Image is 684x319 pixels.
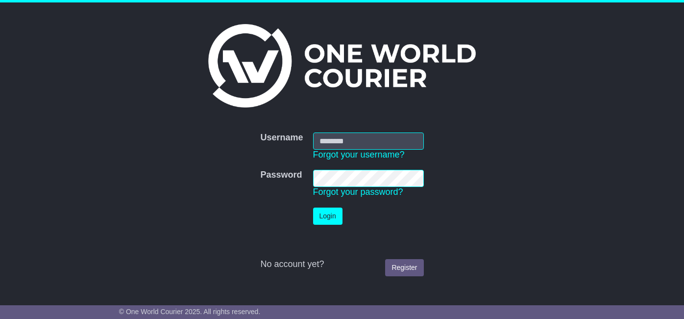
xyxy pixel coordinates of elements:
[385,259,423,276] a: Register
[260,133,303,143] label: Username
[260,170,302,181] label: Password
[119,308,261,316] span: © One World Courier 2025. All rights reserved.
[208,24,476,107] img: One World
[313,150,405,159] a: Forgot your username?
[260,259,423,270] div: No account yet?
[313,208,342,225] button: Login
[313,187,403,197] a: Forgot your password?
